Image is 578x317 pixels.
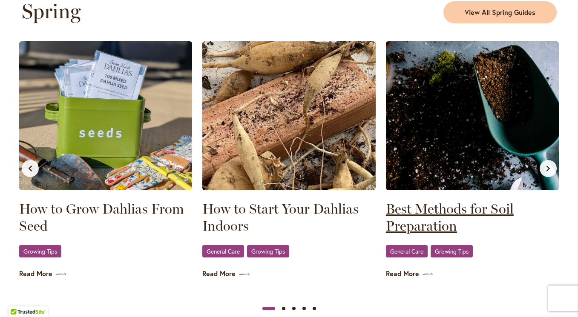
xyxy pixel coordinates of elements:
button: Previous slide [22,160,39,177]
a: How to Start Your Dahlias Indoors [202,200,376,234]
button: Next slide [540,160,557,177]
a: Best Methods for Soil Preparation [386,200,559,234]
a: Read More [202,269,376,279]
div: , [386,245,559,259]
a: Growing Tips [247,245,289,257]
a: General Care [202,245,244,257]
img: Seed Packets displayed in a Seed tin [19,41,193,190]
a: Growing Tips [431,245,473,257]
span: General Care [390,248,423,254]
a: Growing Tips [19,245,61,257]
div: , [202,245,376,259]
img: Soil in a shovel [386,41,559,190]
span: Growing Tips [23,248,57,254]
a: How to Grow Dahlias From Seed [19,200,193,234]
a: General Care [386,245,428,257]
span: Growing Tips [251,248,285,254]
a: Read More [19,269,193,279]
span: Growing Tips [435,248,469,254]
span: View All Spring Guides [465,8,535,17]
a: View All Spring Guides [443,1,557,23]
span: General Care [207,248,240,254]
a: Read More [386,269,559,279]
